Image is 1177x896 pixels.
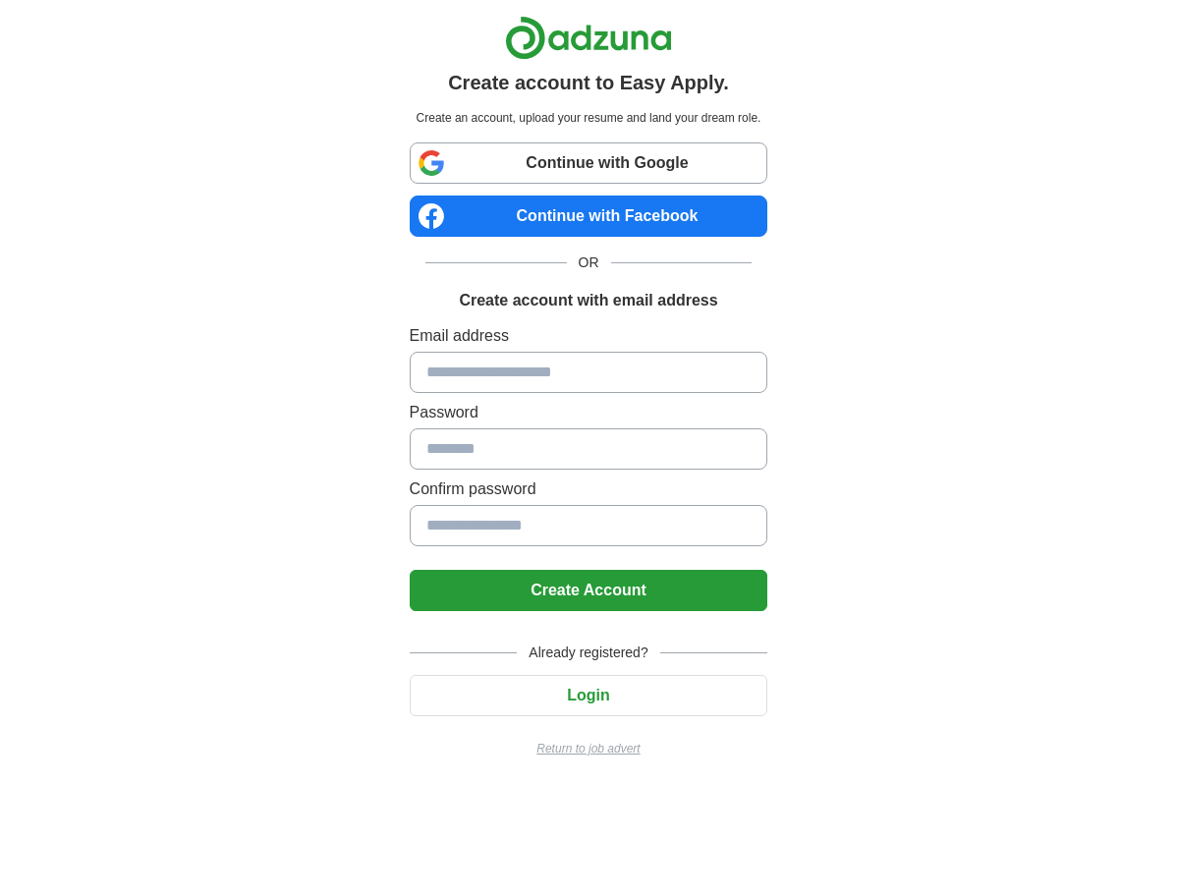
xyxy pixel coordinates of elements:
a: Continue with Facebook [410,196,768,237]
a: Continue with Google [410,142,768,184]
span: Already registered? [517,643,659,663]
img: Adzuna logo [505,16,672,60]
label: Password [410,401,768,424]
a: Login [410,687,768,703]
a: Return to job advert [410,740,768,757]
h1: Create account to Easy Apply. [448,68,729,97]
label: Email address [410,324,768,348]
button: Create Account [410,570,768,611]
h1: Create account with email address [459,289,717,312]
p: Create an account, upload your resume and land your dream role. [414,109,764,127]
label: Confirm password [410,477,768,501]
button: Login [410,675,768,716]
span: OR [567,252,611,273]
